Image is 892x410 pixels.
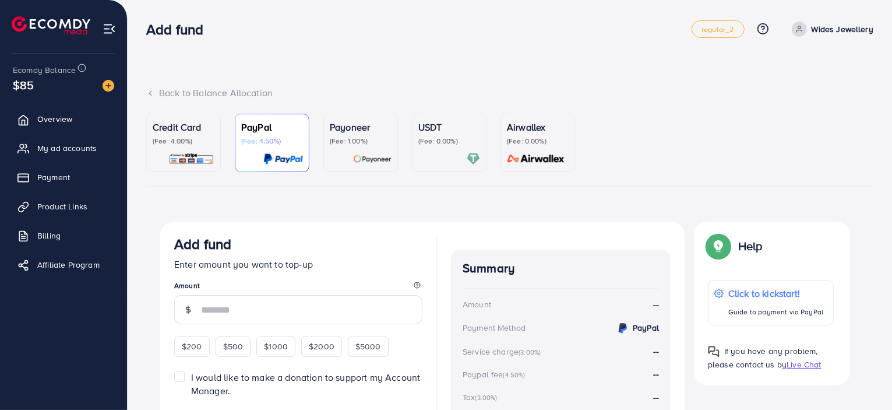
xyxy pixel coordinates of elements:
p: (Fee: 0.00%) [507,136,569,146]
p: Payoneer [330,120,392,134]
p: Airwallex [507,120,569,134]
p: Credit Card [153,120,214,134]
strong: -- [653,391,659,404]
h4: Summary [463,261,659,276]
p: Click to kickstart! [728,286,823,300]
div: Service charge [463,346,544,358]
p: Guide to payment via PayPal [728,305,823,319]
p: USDT [418,120,480,134]
strong: -- [653,367,659,380]
img: Popup guide [708,236,729,257]
img: card [353,152,392,166]
span: Overview [37,113,72,125]
span: I would like to make a donation to support my Account Manager. [191,371,420,397]
strong: -- [653,298,659,311]
span: My ad accounts [37,142,97,154]
span: $2000 [309,341,334,352]
span: Billing [37,230,61,241]
a: Payment [9,166,118,189]
img: card [263,152,303,166]
p: (Fee: 0.00%) [418,136,480,146]
p: (Fee: 4.50%) [241,136,303,146]
a: My ad accounts [9,136,118,160]
span: $1000 [264,341,288,352]
span: $85 [13,76,34,93]
small: (4.50%) [503,370,526,380]
iframe: Chat [842,358,883,401]
img: card [467,152,480,166]
span: Payment [37,171,70,183]
a: Wides Jewellery [787,22,873,37]
img: card [503,152,569,166]
span: $5000 [355,341,381,352]
p: Wides Jewellery [812,22,873,36]
span: Live Chat [787,359,821,370]
div: Amount [463,299,491,310]
p: Help [738,239,763,253]
div: Paypal fee [463,369,529,380]
div: Payment Method [463,322,526,334]
span: Affiliate Program [37,259,100,271]
img: menu [103,22,116,36]
span: Ecomdy Balance [13,64,76,76]
div: Tax [463,391,501,403]
a: regular_2 [692,20,744,38]
small: (3.00%) [519,348,541,357]
div: Back to Balance Allocation [146,86,873,100]
img: image [103,80,114,92]
legend: Amount [174,281,422,295]
a: Affiliate Program [9,253,118,276]
span: regular_2 [701,26,734,33]
small: (3.00%) [475,393,497,402]
h3: Add fund [146,21,213,38]
img: credit [616,321,630,335]
img: card [168,152,214,166]
img: Popup guide [708,346,720,358]
strong: PayPal [633,322,659,334]
p: (Fee: 4.00%) [153,136,214,146]
h3: Add fund [174,236,231,253]
img: logo [12,16,90,34]
span: If you have any problem, please contact us by [708,345,818,370]
a: Overview [9,107,118,131]
span: Product Links [37,201,87,212]
strong: -- [653,345,659,358]
a: Product Links [9,195,118,218]
p: Enter amount you want to top-up [174,257,422,271]
p: PayPal [241,120,303,134]
p: (Fee: 1.00%) [330,136,392,146]
span: $500 [223,341,244,352]
span: $200 [182,341,202,352]
a: Billing [9,224,118,247]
